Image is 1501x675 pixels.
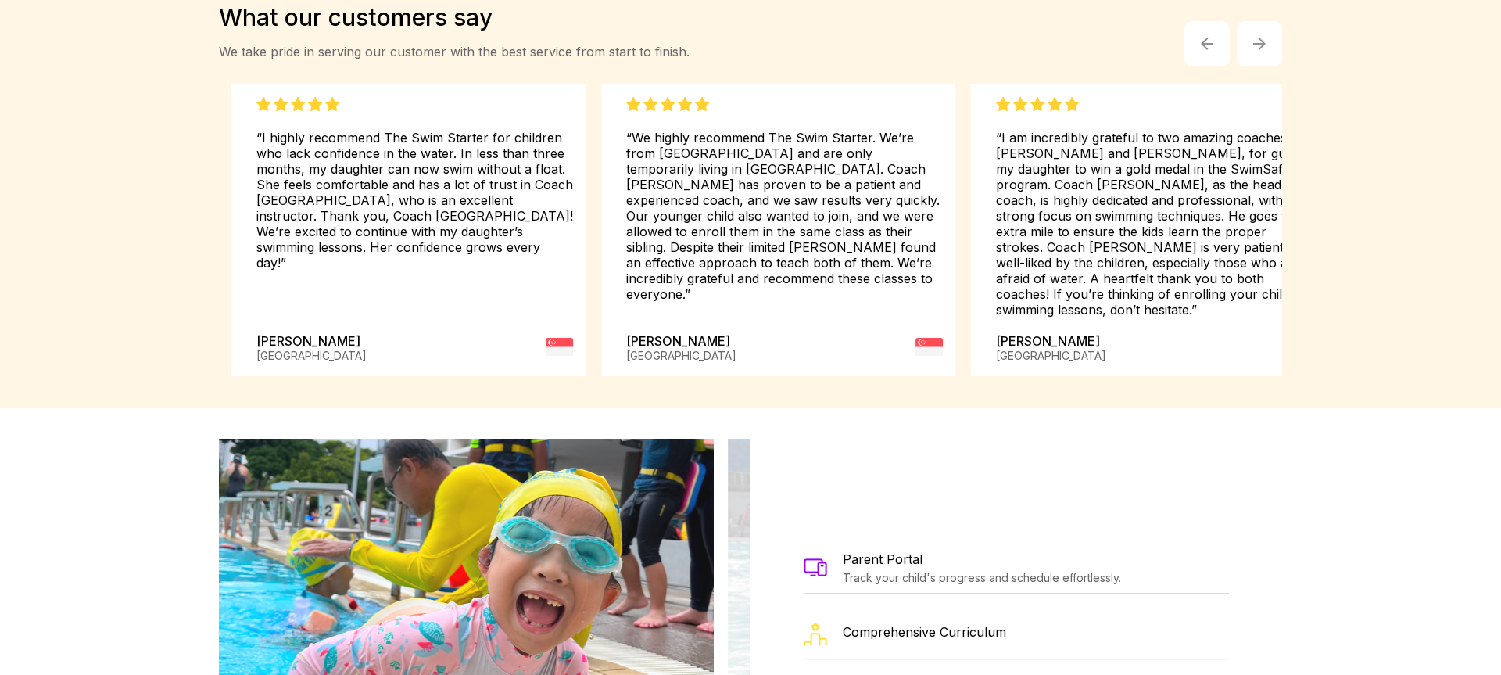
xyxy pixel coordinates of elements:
[996,333,1106,364] div: [PERSON_NAME]
[256,97,573,271] div: “I highly recommend The Swim Starter for children who lack confidence in the water. In less than ...
[219,3,690,31] div: What our customers say
[626,333,736,364] div: [PERSON_NAME]
[804,558,827,576] img: The Swim Starter coach with kids attending a swimming lesson
[1253,38,1266,50] img: Arrow
[1198,34,1216,53] img: Arrow
[915,333,943,361] img: flag
[546,333,573,361] img: flag
[256,333,367,364] div: [PERSON_NAME]
[626,97,943,302] div: “We highly recommend The Swim Starter. We’re from [GEOGRAPHIC_DATA] and are only temporarily livi...
[996,97,1079,111] img: Five Stars
[219,44,690,59] div: We take pride in serving our customer with the best service from start to finish.
[626,349,736,362] div: [GEOGRAPHIC_DATA]
[626,97,709,111] img: Five Stars
[804,623,827,646] img: a swimming coach for kids giving individualised feedback
[996,97,1313,318] div: “I am incredibly grateful to two amazing coaches, [PERSON_NAME] and [PERSON_NAME], for guiding my...
[256,97,339,111] img: Five Stars
[843,624,1006,640] div: Comprehensive Curriculum
[996,349,1106,362] div: [GEOGRAPHIC_DATA]
[843,551,1121,567] div: Parent Portal
[256,349,367,362] div: [GEOGRAPHIC_DATA]
[843,571,1121,584] div: Track your child's progress and schedule effortlessly.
